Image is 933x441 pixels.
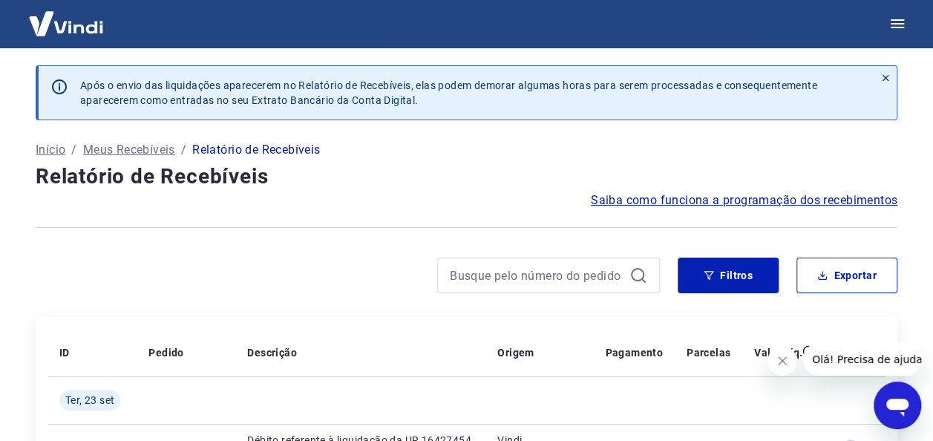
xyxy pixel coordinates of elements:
p: ID [59,345,70,360]
img: Vindi [18,1,114,46]
a: Início [36,141,65,159]
p: Origem [497,345,534,360]
p: / [181,141,186,159]
span: Ter, 23 set [65,393,114,408]
p: Parcelas [687,345,730,360]
a: Meus Recebíveis [83,141,175,159]
input: Busque pelo número do pedido [450,264,623,287]
button: Filtros [678,258,779,293]
a: Saiba como funciona a programação dos recebimentos [591,192,897,209]
p: Descrição [247,345,297,360]
iframe: Fechar mensagem [767,346,797,376]
p: Relatório de Recebíveis [192,141,320,159]
span: Olá! Precisa de ajuda? [9,10,125,22]
iframe: Mensagem da empresa [803,343,921,376]
p: / [71,141,76,159]
p: Pedido [148,345,183,360]
iframe: Botão para abrir a janela de mensagens [874,382,921,429]
button: Exportar [796,258,897,293]
p: Pagamento [605,345,663,360]
h4: Relatório de Recebíveis [36,162,897,192]
p: Valor Líq. [754,345,802,360]
p: Após o envio das liquidações aparecerem no Relatório de Recebíveis, elas podem demorar algumas ho... [80,78,862,108]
